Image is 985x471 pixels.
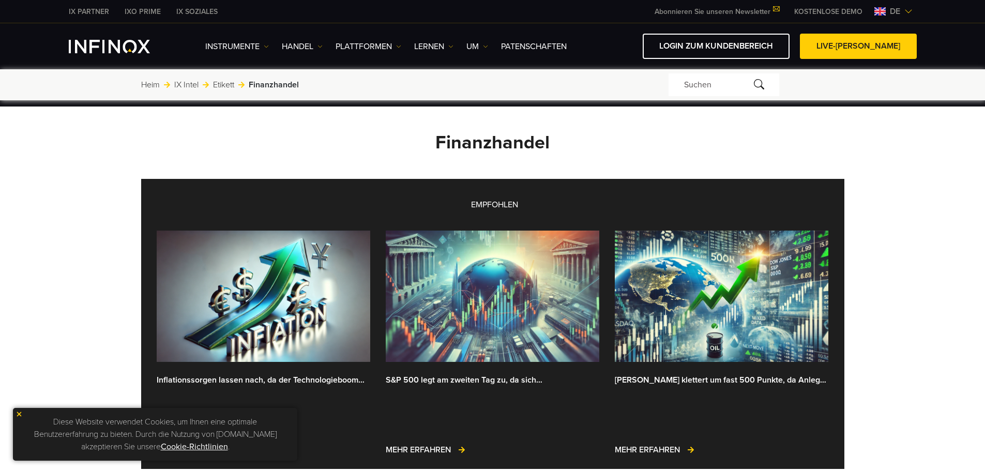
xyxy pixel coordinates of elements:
a: MEHR ERFAHREN [386,444,466,456]
font: IX PARTNER [69,7,109,16]
font: LOGIN ZUM KUNDENBEREICH [659,41,773,51]
a: Patenschaften [501,40,567,53]
a: S&P 500 legt am zweiten Tag zu, da sich Technologieaktien trotz Vorsicht der Anleger erholen [386,374,599,386]
font: UM [466,41,479,52]
font: Instrumente [205,41,260,52]
img: gelbes Schließen-Symbol [16,411,23,418]
a: LOGIN ZUM KUNDENBEREICH [643,34,790,59]
a: Etikett [213,79,234,91]
a: Cookie-Richtlinien [161,442,228,452]
font: PLATTFORMEN [336,41,392,52]
font: IX Intel [174,80,199,90]
font: de [890,6,900,17]
font: KOSTENLOSE DEMO [794,7,862,16]
font: Etikett [213,80,234,90]
a: INFINOX [117,6,169,17]
a: [PERSON_NAME] klettert um fast 500 Punkte, da Anleger eine Zinssenkung der Fed erwarten [615,374,828,386]
img: Pfeil nach rechts [203,82,209,88]
font: LIVE-[PERSON_NAME] [816,41,900,51]
a: PLATTFORMEN [336,40,401,53]
a: HANDEL [282,40,323,53]
font: IX SOZIALES [176,7,218,16]
font: Inflationssorgen lassen nach, da der Technologieboom die Märkte ankurbelt [157,375,365,398]
a: INFINOX [169,6,225,17]
font: Suchen [684,80,711,90]
font: MEHR ERFAHREN [615,445,680,455]
a: Heim [141,79,160,91]
a: INFINOX-Logo [69,40,174,53]
font: Diese Website verwendet Cookies, um Ihnen eine optimale Benutzererfahrung zu bieten. Durch die Nu... [34,417,277,452]
font: Patenschaften [501,41,567,52]
font: Heim [141,80,160,90]
font: IXO PRIME [125,7,161,16]
font: S&P 500 legt am zweiten Tag zu, da sich Technologieaktien trotz Vorsicht der Anleger erholen [386,375,581,398]
img: Pfeil nach rechts [164,82,170,88]
img: Pfeil nach rechts [238,82,245,88]
a: UM [466,40,488,53]
a: MEHR ERFAHREN [615,444,695,456]
a: Inflationssorgen lassen nach, da der Technologieboom die Märkte ankurbelt [157,374,370,386]
font: HANDEL [282,41,313,52]
a: Instrumente [205,40,269,53]
font: . [228,442,230,452]
a: INFINOX-MENÜ [786,6,870,17]
a: IX Intel [174,79,199,91]
a: Lernen [414,40,453,53]
font: EMPFOHLEN [471,200,518,210]
a: LIVE-[PERSON_NAME] [800,34,917,59]
font: Abonnieren Sie unseren Newsletter [655,7,770,16]
a: INFINOX [61,6,117,17]
a: Abonnieren Sie unseren Newsletter [647,7,786,16]
font: [PERSON_NAME] klettert um fast 500 Punkte, da Anleger eine Zinssenkung der Fed erwarten [615,375,828,398]
font: Finanzhandel [249,80,299,90]
font: Finanzhandel [435,131,550,154]
font: Lernen [414,41,444,52]
font: MEHR ERFAHREN [386,445,451,455]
